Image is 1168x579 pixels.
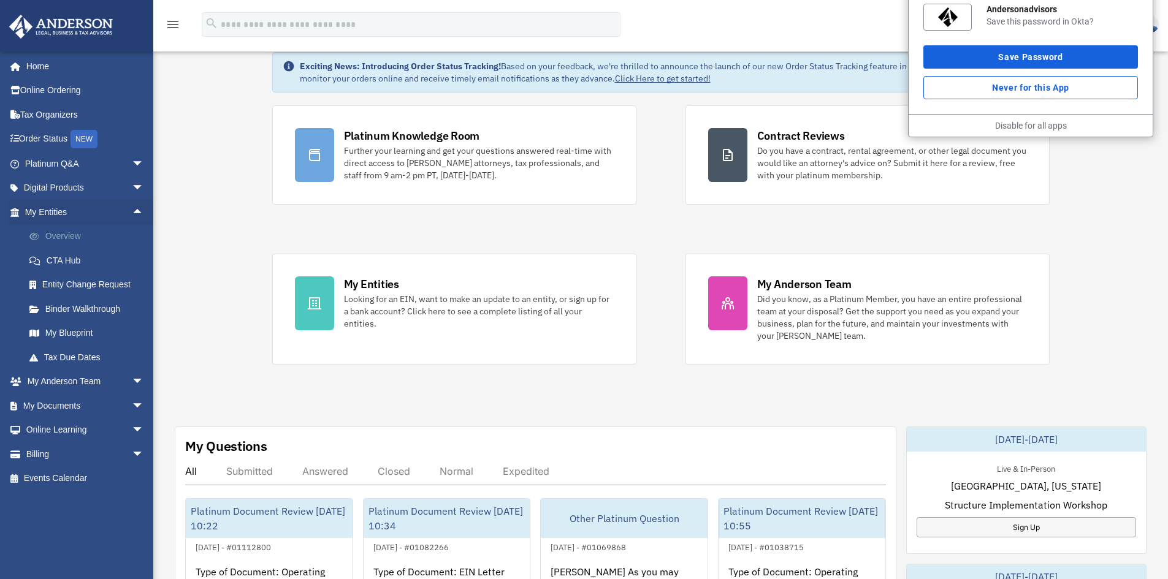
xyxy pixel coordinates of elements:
a: Platinum Knowledge Room Further your learning and get your questions answered real-time with dire... [272,105,636,205]
div: [DATE] - #01069868 [541,540,636,553]
img: Anderson Advisors Platinum Portal [6,15,116,39]
div: Based on your feedback, we're thrilled to announce the launch of our new Order Status Tracking fe... [300,60,1039,85]
a: My Documentsarrow_drop_down [9,393,162,418]
img: nr4NPwAAAAZJREFUAwAwEkJbZx1BKgAAAABJRU5ErkJggg== [938,7,958,27]
a: Digital Productsarrow_drop_down [9,176,162,200]
a: Disable for all apps [995,121,1067,131]
a: Tax Due Dates [17,345,162,369]
span: arrow_drop_up [132,200,156,225]
div: Closed [378,465,410,477]
a: My Blueprint [17,321,162,346]
div: My Questions [185,437,267,455]
a: menu [166,21,180,32]
span: [GEOGRAPHIC_DATA], [US_STATE] [951,479,1101,493]
div: My Entities [344,276,399,292]
div: Did you know, as a Platinum Member, you have an entire professional team at your disposal? Get th... [757,293,1027,342]
a: Billingarrow_drop_down [9,442,162,466]
span: arrow_drop_down [132,442,156,467]
a: My Anderson Teamarrow_drop_down [9,369,162,394]
span: arrow_drop_down [132,418,156,443]
span: arrow_drop_down [132,393,156,418]
div: Other Platinum Question [541,499,708,538]
div: NEW [71,130,97,148]
span: Structure Implementation Workshop [945,498,1107,512]
div: Further your learning and get your questions answered real-time with direct access to [PERSON_NAM... [344,145,614,181]
a: Platinum Q&Aarrow_drop_down [9,151,162,176]
div: Platinum Document Review [DATE] 10:22 [186,499,353,538]
a: CTA Hub [17,248,162,273]
a: Online Learningarrow_drop_down [9,418,162,442]
a: Tax Organizers [9,102,162,127]
div: [DATE] - #01038715 [719,540,814,553]
div: Expedited [503,465,549,477]
div: Platinum Knowledge Room [344,128,480,143]
div: Answered [302,465,348,477]
a: Entity Change Request [17,273,162,297]
div: Save this password in Okta? [987,16,1138,27]
div: Platinum Document Review [DATE] 10:34 [364,499,530,538]
span: arrow_drop_down [132,151,156,176]
a: Sign Up [917,517,1136,537]
div: My Anderson Team [757,276,852,292]
a: Click Here to get started! [615,73,711,84]
div: Do you have a contract, rental agreement, or other legal document you would like an attorney's ad... [757,145,1027,181]
button: Never for this App [923,76,1138,99]
a: Binder Walkthrough [17,297,162,321]
button: Save Password [923,45,1138,69]
div: Andersonadvisors [987,4,1138,15]
div: Submitted [226,465,273,477]
span: arrow_drop_down [132,369,156,395]
div: [DATE] - #01112800 [186,540,281,553]
div: All [185,465,197,477]
a: Contract Reviews Do you have a contract, rental agreement, or other legal document you would like... [685,105,1050,205]
strong: Exciting News: Introducing Order Status Tracking! [300,61,501,72]
div: [DATE] - #01082266 [364,540,459,553]
div: Contract Reviews [757,128,845,143]
a: Overview [17,224,162,249]
div: Looking for an EIN, want to make an update to an entity, or sign up for a bank account? Click her... [344,293,614,330]
div: Normal [440,465,473,477]
span: arrow_drop_down [132,176,156,201]
a: Home [9,54,156,78]
i: menu [166,17,180,32]
i: search [205,17,218,30]
div: Live & In-Person [987,461,1065,474]
a: My Entitiesarrow_drop_up [9,200,162,224]
div: Platinum Document Review [DATE] 10:55 [719,499,885,538]
a: Events Calendar [9,466,162,491]
a: My Anderson Team Did you know, as a Platinum Member, you have an entire professional team at your... [685,254,1050,365]
a: Online Ordering [9,78,162,103]
a: My Entities Looking for an EIN, want to make an update to an entity, or sign up for a bank accoun... [272,254,636,365]
a: Order StatusNEW [9,127,162,152]
div: [DATE]-[DATE] [907,427,1146,452]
